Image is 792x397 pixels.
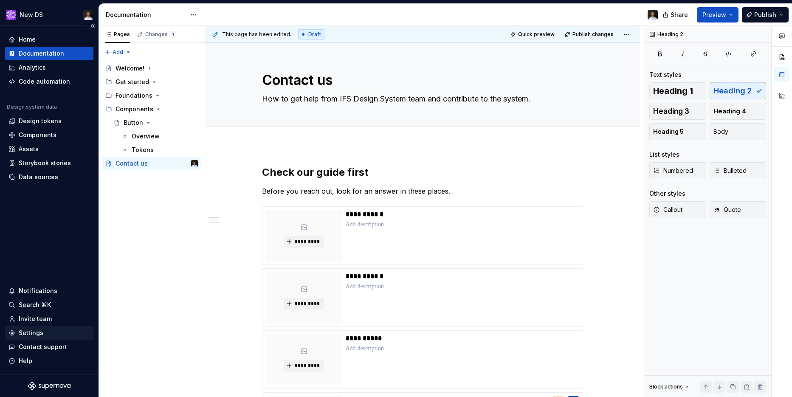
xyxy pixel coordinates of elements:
a: Welcome! [102,62,201,75]
div: Components [19,131,56,139]
svg: Supernova Logo [28,382,70,390]
div: Pages [105,31,130,38]
button: Heading 4 [710,103,767,120]
a: Design tokens [5,114,93,128]
button: Quick preview [507,28,558,40]
span: Callout [653,206,682,214]
div: Tokens [132,146,154,154]
div: Contact support [19,343,67,351]
span: Heading 1 [653,87,693,95]
div: Analytics [19,63,46,72]
a: Components [5,128,93,142]
div: Welcome! [116,64,144,73]
img: ea0f8e8f-8665-44dd-b89f-33495d2eb5f1.png [6,10,16,20]
div: Assets [19,145,39,153]
span: Numbered [653,166,693,175]
button: Publish changes [562,28,617,40]
span: Quick preview [518,31,555,38]
button: Heading 5 [649,123,706,140]
span: Add [113,49,123,56]
span: Publish [754,11,776,19]
a: Analytics [5,61,93,74]
button: Numbered [649,162,706,179]
img: Tomas [648,10,658,20]
button: New DSTomas [2,6,97,24]
button: Notifications [5,284,93,298]
a: Invite team [5,312,93,326]
span: Draft [308,31,321,38]
div: New DS [20,11,43,19]
p: Before you reach out, look for an answer in these places. [262,186,583,196]
img: Tomas [191,160,198,167]
a: Contact usTomas [102,157,201,170]
div: Foundations [102,89,201,102]
div: Design tokens [19,117,62,125]
span: 1 [169,31,176,38]
button: Share [658,7,693,23]
span: Quote [713,206,741,214]
button: Add [102,46,134,58]
a: Overview [118,130,201,143]
div: Get started [116,78,149,86]
span: Publish changes [572,31,614,38]
a: Button [110,116,201,130]
button: Heading 3 [649,103,706,120]
span: Bulleted [713,166,747,175]
button: Search ⌘K [5,298,93,312]
a: Code automation [5,75,93,88]
div: Data sources [19,173,58,181]
div: Changes [145,31,176,38]
div: Documentation [19,49,64,58]
span: This page has been edited. [222,31,291,38]
div: Settings [19,329,43,337]
button: Collapse sidebar [87,20,99,32]
span: Heading 3 [653,107,689,115]
div: Block actions [649,383,683,390]
div: Contact us [116,159,148,168]
div: Foundations [116,91,152,100]
span: Heading 4 [713,107,746,115]
button: Bulleted [710,162,767,179]
button: Heading 1 [649,82,706,99]
div: List styles [649,150,679,159]
div: Other styles [649,189,685,198]
div: Get started [102,75,201,89]
div: Storybook stories [19,159,71,167]
button: Callout [649,201,706,218]
a: Settings [5,326,93,340]
button: Body [710,123,767,140]
a: Home [5,33,93,46]
div: Notifications [19,287,57,295]
a: Assets [5,142,93,156]
a: Tokens [118,143,201,157]
div: Button [124,118,143,127]
img: Tomas [83,10,93,20]
div: Overview [132,132,160,141]
a: Documentation [5,47,93,60]
a: Data sources [5,170,93,184]
div: Invite team [19,315,52,323]
div: Help [19,357,32,365]
div: Components [102,102,201,116]
div: Search ⌘K [19,301,51,309]
div: Design system data [7,104,57,110]
span: Preview [702,11,726,19]
div: Components [116,105,153,113]
button: Quote [710,201,767,218]
span: Share [671,11,688,19]
button: Help [5,354,93,368]
div: Home [19,35,36,44]
textarea: How to get help from IFS Design System team and contribute to the system. [260,92,581,106]
button: Publish [742,7,789,23]
textarea: Contact us [260,70,581,90]
div: Documentation [106,11,186,19]
span: Body [713,127,728,136]
h2: Check our guide first [262,166,583,179]
div: Code automation [19,77,70,86]
div: Block actions [649,381,691,393]
div: Text styles [649,70,682,79]
a: Storybook stories [5,156,93,170]
button: Preview [697,7,738,23]
span: Heading 5 [653,127,684,136]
